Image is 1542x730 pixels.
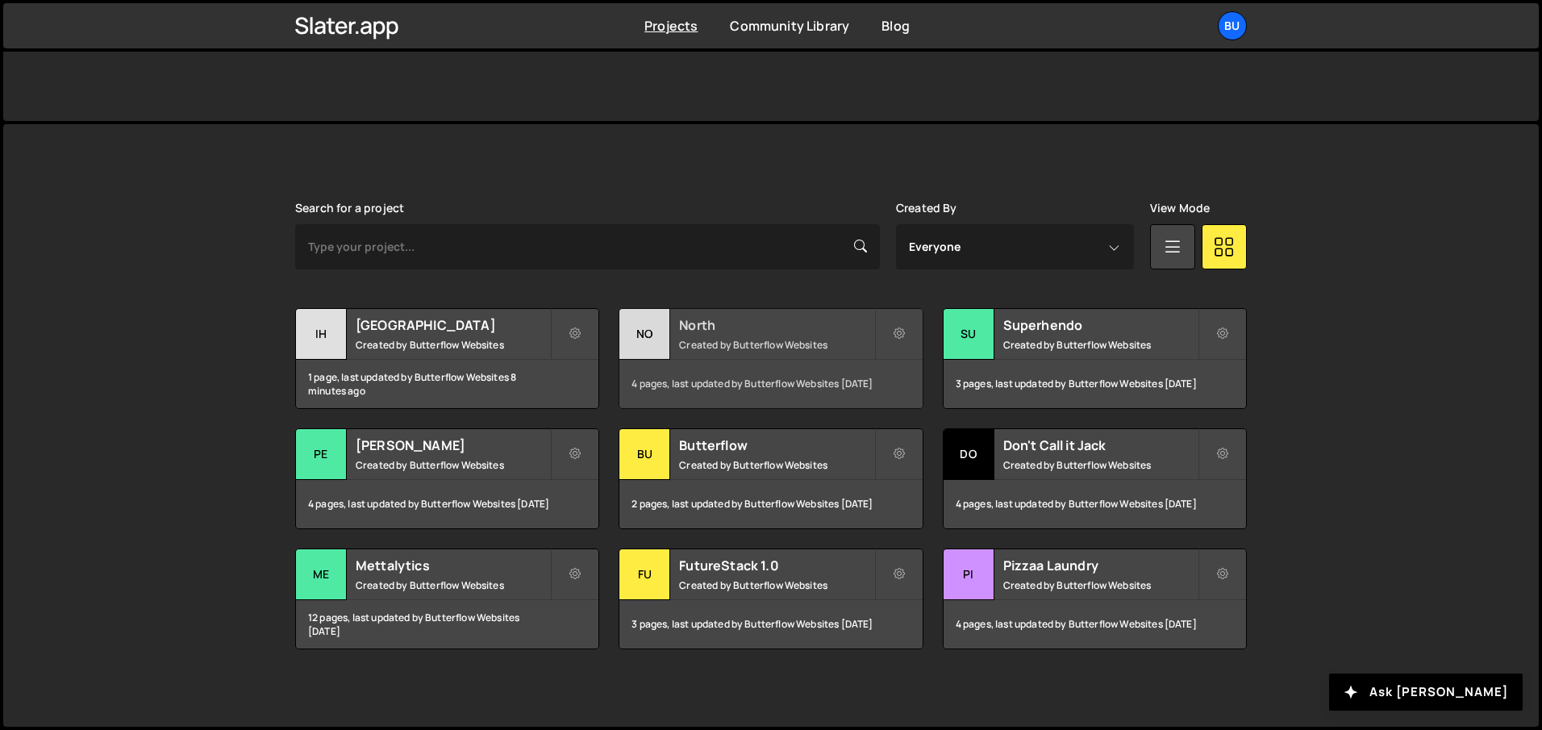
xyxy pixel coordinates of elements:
h2: Superhendo [1003,316,1198,334]
small: Created by Butterflow Websites [1003,578,1198,592]
a: Pi Pizzaa Laundry Created by Butterflow Websites 4 pages, last updated by Butterflow Websites [DATE] [943,549,1247,649]
div: Fu [619,549,670,600]
small: Created by Butterflow Websites [679,458,873,472]
div: 4 pages, last updated by Butterflow Websites [DATE] [619,360,922,408]
a: Community Library [730,17,849,35]
a: Bu Butterflow Created by Butterflow Websites 2 pages, last updated by Butterflow Websites [DATE] [619,428,923,529]
div: 1 page, last updated by Butterflow Websites 8 minutes ago [296,360,598,408]
a: IH [GEOGRAPHIC_DATA] Created by Butterflow Websites 1 page, last updated by Butterflow Websites 8... [295,308,599,409]
small: Created by Butterflow Websites [356,338,550,352]
h2: Don't Call it Jack [1003,436,1198,454]
a: Do Don't Call it Jack Created by Butterflow Websites 4 pages, last updated by Butterflow Websites... [943,428,1247,529]
div: IH [296,309,347,360]
div: 4 pages, last updated by Butterflow Websites [DATE] [944,480,1246,528]
a: Pe [PERSON_NAME] Created by Butterflow Websites 4 pages, last updated by Butterflow Websites [DATE] [295,428,599,529]
a: Bu [1218,11,1247,40]
div: Su [944,309,994,360]
div: 2 pages, last updated by Butterflow Websites [DATE] [619,480,922,528]
label: View Mode [1150,202,1210,215]
h2: FutureStack 1.0 [679,557,873,574]
a: No North Created by Butterflow Websites 4 pages, last updated by Butterflow Websites [DATE] [619,308,923,409]
small: Created by Butterflow Websites [1003,338,1198,352]
h2: Pizzaa Laundry [1003,557,1198,574]
a: Su Superhendo Created by Butterflow Websites 3 pages, last updated by Butterflow Websites [DATE] [943,308,1247,409]
a: Projects [644,17,698,35]
small: Created by Butterflow Websites [679,338,873,352]
a: Me Mettalytics Created by Butterflow Websites 12 pages, last updated by Butterflow Websites [DATE] [295,549,599,649]
button: Ask [PERSON_NAME] [1329,674,1523,711]
div: 3 pages, last updated by Butterflow Websites [DATE] [944,360,1246,408]
div: Pe [296,429,347,480]
small: Created by Butterflow Websites [1003,458,1198,472]
a: Fu FutureStack 1.0 Created by Butterflow Websites 3 pages, last updated by Butterflow Websites [D... [619,549,923,649]
input: Type your project... [295,224,880,269]
small: Created by Butterflow Websites [679,578,873,592]
h2: [PERSON_NAME] [356,436,550,454]
div: Bu [619,429,670,480]
label: Created By [896,202,957,215]
div: No [619,309,670,360]
div: 3 pages, last updated by Butterflow Websites [DATE] [619,600,922,649]
h2: Butterflow [679,436,873,454]
label: Search for a project [295,202,404,215]
h2: North [679,316,873,334]
div: Do [944,429,994,480]
div: 12 pages, last updated by Butterflow Websites [DATE] [296,600,598,649]
div: 4 pages, last updated by Butterflow Websites [DATE] [944,600,1246,649]
div: Me [296,549,347,600]
h2: Mettalytics [356,557,550,574]
a: Blog [881,17,910,35]
div: Pi [944,549,994,600]
div: 4 pages, last updated by Butterflow Websites [DATE] [296,480,598,528]
small: Created by Butterflow Websites [356,578,550,592]
small: Created by Butterflow Websites [356,458,550,472]
h2: [GEOGRAPHIC_DATA] [356,316,550,334]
